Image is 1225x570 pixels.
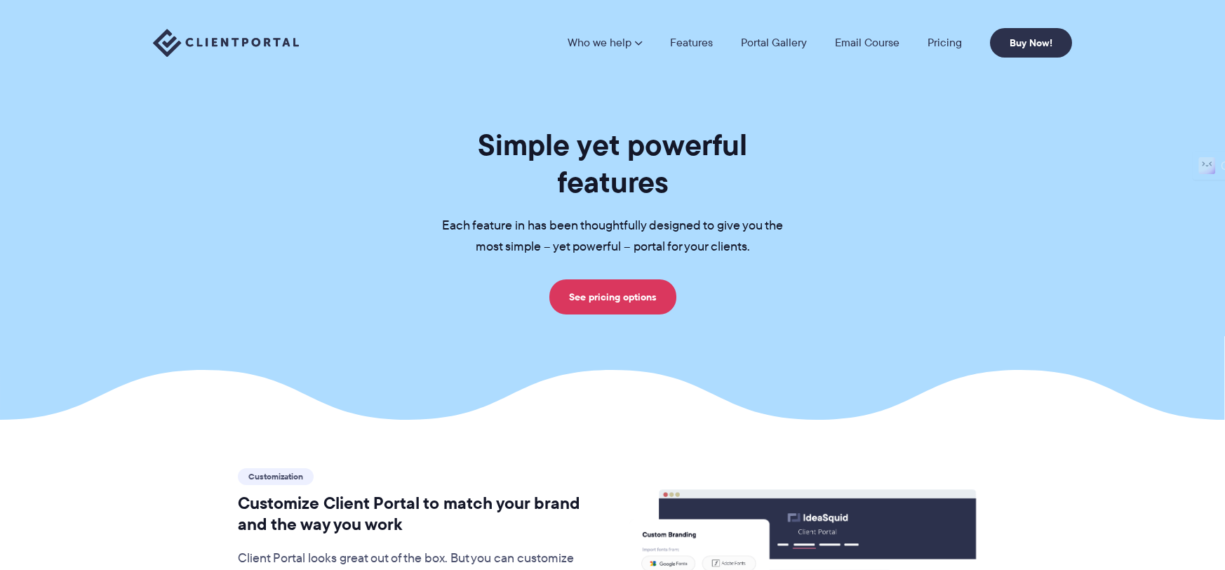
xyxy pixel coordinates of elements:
a: Portal Gallery [741,37,807,48]
a: Email Course [835,37,899,48]
a: Pricing [928,37,962,48]
span: Customization [238,468,314,485]
a: Buy Now! [990,28,1072,58]
a: See pricing options [549,279,676,314]
p: Each feature in has been thoughtfully designed to give you the most simple – yet powerful – porta... [420,216,805,258]
h2: Customize Client Portal to match your brand and the way you work [238,493,592,535]
a: Features [670,37,713,48]
h1: Simple yet powerful features [420,126,805,201]
a: Who we help [568,37,642,48]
